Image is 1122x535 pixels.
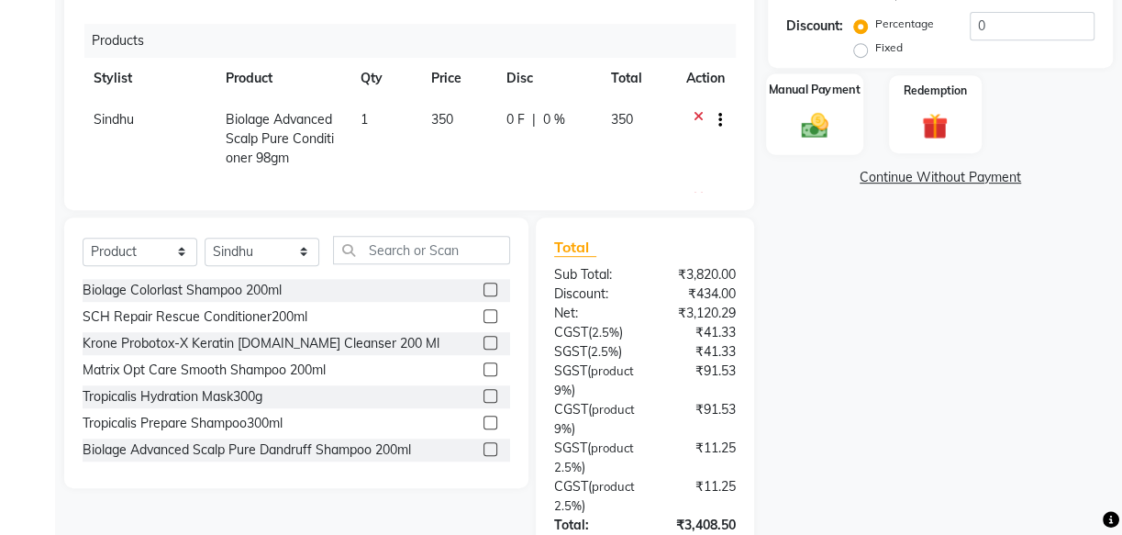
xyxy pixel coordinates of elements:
div: Matrix Opt Care Smooth Shampoo 200ml [83,361,326,380]
span: 500 [610,191,632,207]
div: ( ) [540,477,649,516]
div: ( ) [540,362,648,400]
span: 2.5% [554,498,582,513]
label: Redemption [904,83,967,99]
th: Stylist [83,58,215,99]
div: Discount: [540,284,645,304]
span: 350 [610,111,632,128]
span: product [592,402,635,417]
div: Krone Probotox-X Keratin [DOMAIN_NAME] Cleanser 200 Ml [83,334,439,353]
span: SGST [554,343,587,360]
span: SGST [554,440,587,456]
span: Sindhu [94,191,134,207]
div: ₹434.00 [645,284,750,304]
span: product [591,363,634,378]
span: 500 [431,191,453,207]
div: Biolage Colorlast Shampoo 200ml [83,281,282,300]
div: Total: [540,516,645,535]
span: 9% [554,383,572,397]
div: ₹11.25 [649,477,750,516]
span: 0 % [543,190,565,209]
th: Total [599,58,675,99]
span: SGST [554,362,587,379]
span: | [532,190,536,209]
span: | [532,110,536,129]
span: 1 [361,111,368,128]
label: Manual Payment [769,82,861,99]
div: ₹91.53 [649,400,750,439]
span: 1 [361,191,368,207]
div: Discount: [786,17,843,36]
span: CGST [554,401,588,418]
span: CGST [554,478,588,495]
div: Tropicalis Hydration Mask300g [83,387,262,407]
span: 0 F [506,110,525,129]
div: ( ) [540,439,648,477]
div: Products [84,24,750,58]
span: Sindhu [94,111,134,128]
th: Disc [495,58,599,99]
div: ₹3,408.50 [645,516,750,535]
div: Net: [540,304,645,323]
span: 2.5% [591,344,618,359]
div: ( ) [540,342,645,362]
label: Fixed [875,39,903,56]
label: Percentage [875,16,934,32]
th: Action [675,58,736,99]
div: ₹11.25 [648,439,750,477]
img: _cash.svg [793,110,837,141]
span: product [592,479,635,494]
div: ₹3,820.00 [645,265,750,284]
div: SCH Repair Rescue Conditioner200ml [83,307,307,327]
span: 2.5% [592,325,619,340]
span: 0 % [543,110,565,129]
div: ₹41.33 [645,323,750,342]
span: 350 [431,111,453,128]
th: Qty [350,58,421,99]
th: Product [215,58,350,99]
div: ( ) [540,323,645,342]
div: Tropicalis Prepare Shampoo300ml [83,414,283,433]
span: 0 F [506,190,525,209]
div: ₹91.53 [648,362,750,400]
span: CGST [554,324,588,340]
span: 2.5% [554,460,582,474]
span: 9% [554,421,572,436]
span: Biolage Advanced Scalp Pure Conditioner 98gm [226,111,334,166]
div: ₹41.33 [645,342,750,362]
span: product [591,440,634,455]
span: Total [554,238,596,257]
span: Krone Anti Dandruff Hair Tonic 100Ml [226,191,337,227]
div: Biolage Advanced Scalp Pure Dandruff Shampoo 200ml [83,440,411,460]
div: ₹3,120.29 [645,304,750,323]
div: Sub Total: [540,265,645,284]
input: Search or Scan [333,236,510,264]
a: Continue Without Payment [772,168,1109,187]
img: _gift.svg [914,110,956,142]
th: Price [420,58,495,99]
div: ( ) [540,400,649,439]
